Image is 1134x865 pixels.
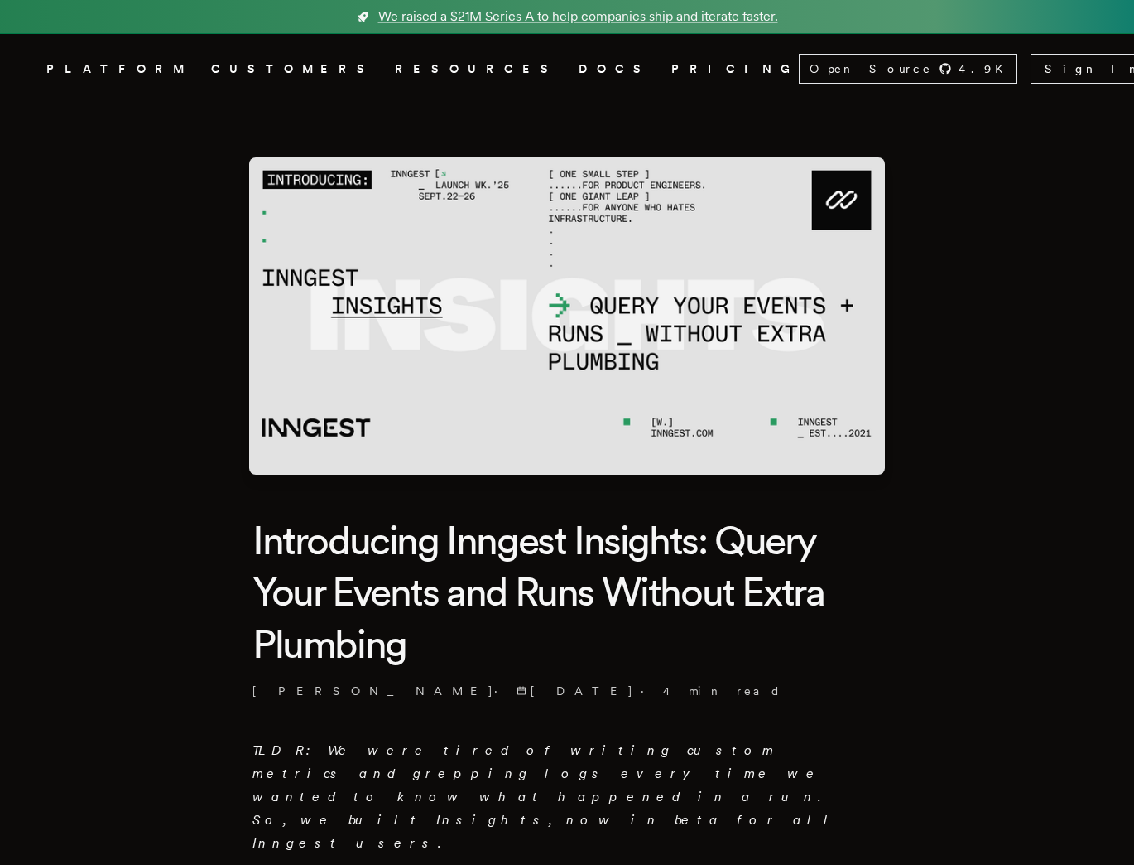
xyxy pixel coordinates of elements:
span: 4 min read [663,683,781,699]
h1: Introducing Inngest Insights: Query Your Events and Runs Without Extra Plumbing [252,515,882,669]
a: DOCS [579,59,651,80]
em: TLDR: We were tired of writing custom metrics and grepping logs every time we wanted to know what... [252,742,840,851]
span: [DATE] [517,683,634,699]
button: RESOURCES [395,59,559,80]
a: CUSTOMERS [211,59,375,80]
img: Featured image for Introducing Inngest Insights: Query Your Events and Runs Without Extra Plumbin... [249,157,885,475]
p: [PERSON_NAME] · · [252,683,882,699]
a: PRICING [671,59,799,80]
button: PLATFORM [46,59,191,80]
span: 4.9 K [959,60,1013,77]
span: We raised a $21M Series A to help companies ship and iterate faster. [378,7,778,27]
span: Open Source [810,60,932,77]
